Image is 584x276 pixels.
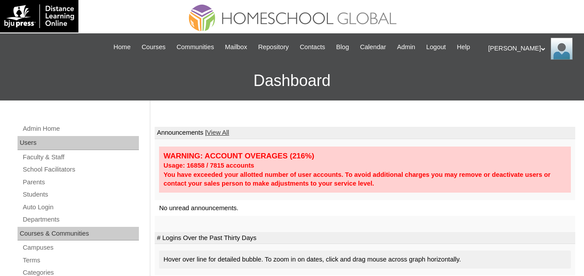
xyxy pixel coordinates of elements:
span: Courses [142,42,166,52]
span: Help [457,42,470,52]
a: Repository [254,42,293,52]
span: Communities [177,42,214,52]
a: Calendar [356,42,390,52]
a: Contacts [295,42,329,52]
span: Admin [397,42,415,52]
a: Departments [22,214,139,225]
img: Leslie Samaniego [551,38,573,60]
a: Faculty & Staff [22,152,139,163]
a: Campuses [22,242,139,253]
div: Users [18,136,139,150]
a: View All [207,129,229,136]
span: Home [113,42,131,52]
td: # Logins Over the Past Thirty Days [155,232,575,244]
a: Admin [393,42,420,52]
a: Admin Home [22,123,139,134]
div: Courses & Communities [18,227,139,241]
span: Repository [258,42,289,52]
a: Communities [172,42,219,52]
span: Calendar [360,42,386,52]
a: Blog [332,42,353,52]
span: Mailbox [225,42,248,52]
a: Logout [422,42,450,52]
a: Students [22,189,139,200]
a: Terms [22,255,139,266]
td: No unread announcements. [155,200,575,216]
span: Logout [426,42,446,52]
span: Contacts [300,42,325,52]
td: Announcements | [155,127,575,139]
span: Blog [336,42,349,52]
img: logo-white.png [4,4,74,28]
a: Home [109,42,135,52]
div: [PERSON_NAME] [488,38,575,60]
a: Help [453,42,474,52]
a: Courses [137,42,170,52]
div: Hover over line for detailed bubble. To zoom in on dates, click and drag mouse across graph horiz... [159,251,571,269]
a: School Facilitators [22,164,139,175]
strong: Usage: 16858 / 7815 accounts [163,162,254,169]
a: Auto Login [22,202,139,213]
a: Parents [22,177,139,188]
a: Mailbox [221,42,252,52]
div: You have exceeded your allotted number of user accounts. To avoid additional charges you may remo... [163,170,566,188]
h3: Dashboard [4,61,580,100]
div: WARNING: ACCOUNT OVERAGES (216%) [163,151,566,161]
